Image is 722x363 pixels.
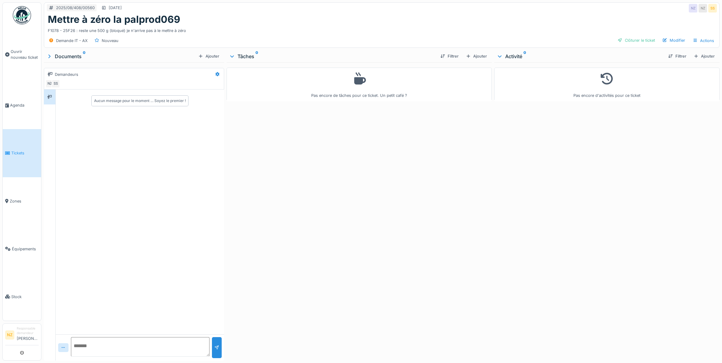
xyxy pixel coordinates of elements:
div: SS [51,79,60,88]
div: Responsable demandeur [17,326,39,336]
div: Ajouter [463,52,489,60]
div: Filtrer [666,52,689,60]
span: Stock [11,294,39,300]
div: [DATE] [109,5,122,11]
h1: Mettre à zéro la palprod069 [48,14,180,25]
span: Ouvrir nouveau ticket [11,49,39,60]
div: Ajouter [196,52,222,60]
span: Zones [10,198,39,204]
a: NZ Responsable demandeur[PERSON_NAME] [5,326,39,345]
div: Pas encore de tâches pour ce ticket. Un petit café ? [231,70,488,99]
a: Tickets [3,129,41,177]
img: Badge_color-CXgf-gQk.svg [13,6,31,24]
a: Ouvrir nouveau ticket [3,28,41,81]
div: NZ [689,4,697,12]
div: 2025/08/408/00560 [56,5,95,11]
div: Aucun message pour le moment … Soyez le premier ! [94,98,186,104]
li: NZ [5,330,14,340]
a: Équipements [3,225,41,273]
span: Tickets [11,150,39,156]
div: Tâches [229,53,436,60]
div: Activité [497,53,663,60]
div: NZ [699,4,707,12]
div: Ajouter [691,52,717,60]
a: Stock [3,273,41,321]
div: Demandeurs [55,72,78,77]
sup: 0 [523,53,526,60]
span: Agenda [10,102,39,108]
a: Zones [3,177,41,225]
li: [PERSON_NAME] [17,326,39,344]
div: Modifier [660,36,688,44]
a: Agenda [3,81,41,129]
div: Nouveau [102,38,118,44]
div: Clôturer le ticket [615,36,657,44]
div: Documents [46,53,196,60]
div: Pas encore d'activités pour ce ticket [498,70,716,99]
div: NZ [45,79,54,88]
sup: 0 [83,53,86,60]
div: Demande IT - AX [56,38,88,44]
span: Équipements [12,246,39,252]
div: Actions [690,36,717,45]
div: F1078 - 25F26 : reste une 500 g (bloqué) je n'arrive pas à le mettre à zéro [48,25,716,33]
div: SS [708,4,717,12]
sup: 0 [255,53,258,60]
div: Filtrer [438,52,461,60]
